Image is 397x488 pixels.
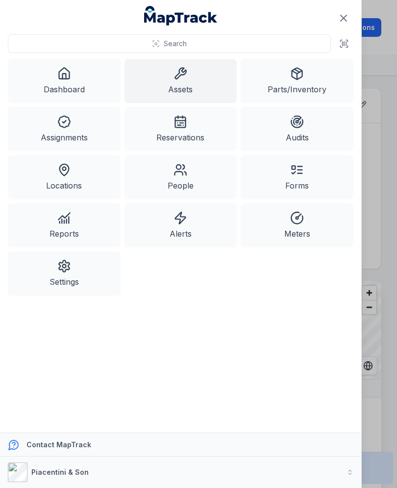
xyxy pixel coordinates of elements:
a: Parts/Inventory [241,59,353,103]
a: Meters [241,203,353,247]
a: Alerts [124,203,237,247]
a: Reservations [124,107,237,151]
a: People [124,155,237,199]
strong: Contact MapTrack [26,440,91,449]
a: Assets [124,59,237,103]
span: Search [164,39,187,49]
a: Settings [8,251,121,296]
a: Forms [241,155,353,199]
a: Locations [8,155,121,199]
button: Search [8,34,331,53]
a: Dashboard [8,59,121,103]
a: Assignments [8,107,121,151]
button: Close navigation [333,8,354,28]
a: Reports [8,203,121,247]
a: Audits [241,107,353,151]
strong: Piacentini & Son [31,468,89,476]
a: MapTrack [144,6,218,26]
